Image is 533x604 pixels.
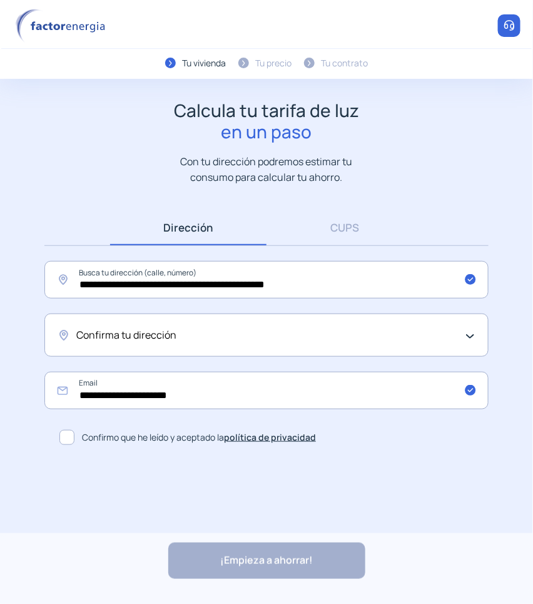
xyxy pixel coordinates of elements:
div: Tu contrato [321,56,368,70]
a: Dirección [110,210,266,245]
img: llamar [503,19,515,32]
span: Confirma tu dirección [76,327,176,344]
a: política de privacidad [224,431,316,443]
span: en un paso [174,121,359,143]
h1: Calcula tu tarifa de luz [174,100,359,142]
a: CUPS [266,210,423,245]
span: Confirmo que he leído y aceptado la [82,431,316,444]
div: Tu vivienda [182,56,226,70]
div: Tu precio [255,56,292,70]
p: Con tu dirección podremos estimar tu consumo para calcular tu ahorro. [168,154,365,185]
img: logo factor [13,9,113,43]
